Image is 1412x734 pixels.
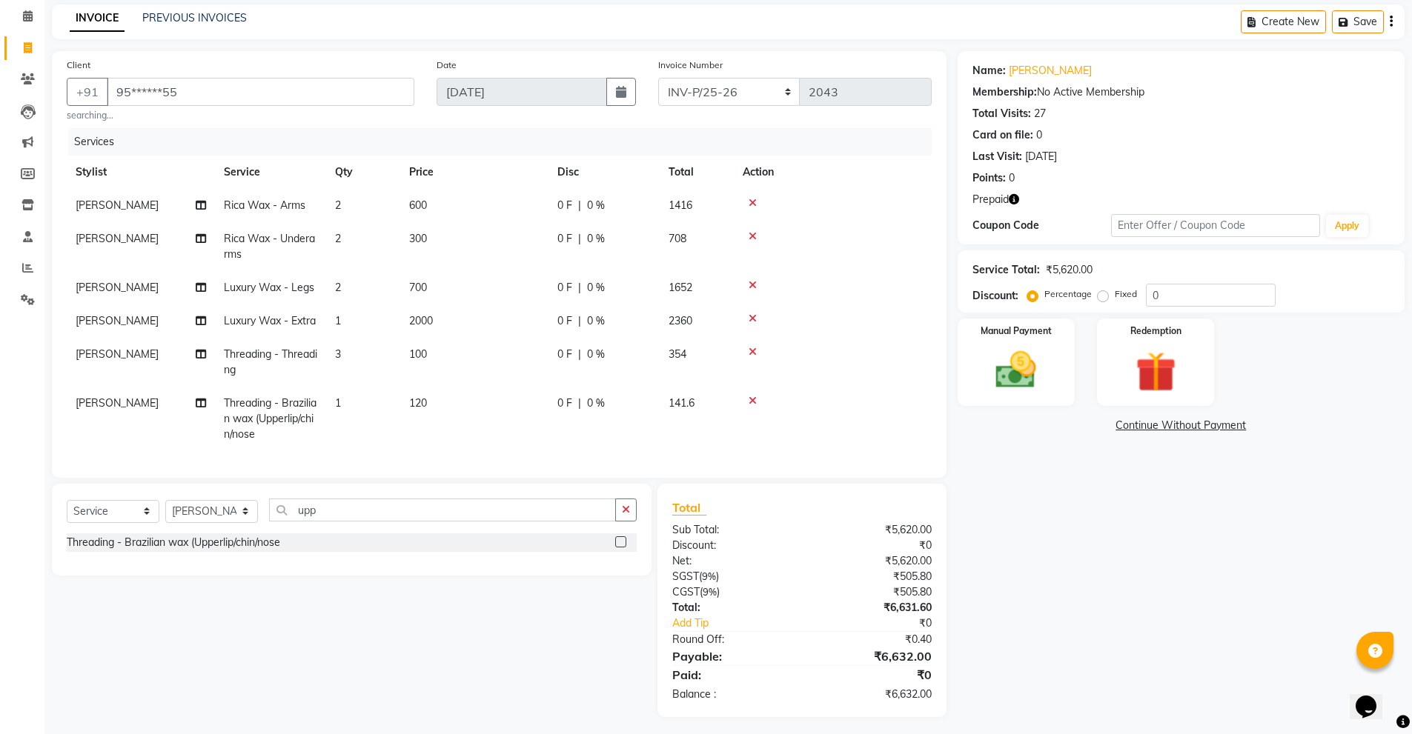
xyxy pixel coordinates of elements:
div: ( ) [661,584,802,600]
div: Discount: [661,538,802,553]
span: [PERSON_NAME] [76,281,159,294]
div: 27 [1034,106,1046,121]
div: Service Total: [972,262,1040,278]
div: ₹0 [802,538,943,553]
span: 0 F [557,347,572,362]
a: Add Tip [661,615,825,631]
div: Balance : [661,687,802,702]
label: Date [437,59,457,72]
a: PREVIOUS INVOICES [142,11,247,24]
span: Rica Wax - Underarms [224,232,315,261]
th: Stylist [67,156,215,189]
a: INVOICE [70,5,125,32]
span: 0 F [557,280,572,296]
span: Threading - Threading [224,347,317,376]
input: Enter Offer / Coupon Code [1111,214,1320,237]
div: ₹6,632.00 [802,687,943,702]
span: Total [672,500,706,516]
div: ₹505.80 [802,584,943,600]
span: 0 % [587,347,605,362]
div: Round Off: [661,632,802,647]
div: Last Visit: [972,149,1022,164]
span: 0 % [587,313,605,329]
span: Luxury Wax - Extra [224,314,316,327]
span: 2 [335,281,341,294]
div: ( ) [661,569,802,584]
span: 0 % [587,280,605,296]
span: 2360 [669,314,692,327]
label: Redemption [1130,324,1181,338]
span: 2 [335,198,341,212]
span: 9% [703,586,717,598]
span: | [578,347,581,362]
span: CGST [672,585,700,598]
iframe: chat widget [1350,675,1397,719]
img: _cash.svg [983,347,1049,393]
span: | [578,280,581,296]
span: 0 F [557,231,572,247]
a: Continue Without Payment [961,418,1402,433]
span: 100 [409,347,427,361]
button: +91 [67,78,108,106]
div: ₹6,632.00 [802,647,943,665]
th: Qty [326,156,400,189]
div: ₹0 [826,615,943,631]
div: 0 [1009,170,1015,186]
span: | [578,396,581,411]
span: 354 [669,347,686,361]
div: Total Visits: [972,106,1031,121]
span: 2000 [409,314,433,327]
span: [PERSON_NAME] [76,314,159,327]
span: 141.6 [669,396,695,410]
span: 1652 [669,281,692,294]
span: 1416 [669,198,692,212]
div: Services [68,128,943,156]
span: Prepaid [972,192,1009,207]
small: searching... [67,109,414,122]
span: SGST [672,570,699,583]
img: _gift.svg [1123,347,1189,397]
th: Action [734,156,932,189]
label: Invoice Number [658,59,723,72]
div: ₹5,620.00 [1046,262,1093,278]
span: Rica Wax - Arms [224,198,305,212]
span: 1 [335,314,341,327]
th: Service [215,156,326,189]
div: ₹505.80 [802,569,943,584]
span: 700 [409,281,427,294]
span: Threading - Brazilian wax (Upperlip/chin/nose [224,396,316,441]
div: Coupon Code [972,218,1112,233]
div: Sub Total: [661,522,802,538]
span: 9% [702,570,716,582]
span: 600 [409,198,427,212]
span: [PERSON_NAME] [76,232,159,245]
div: Paid: [661,666,802,684]
div: Discount: [972,288,1018,304]
span: 708 [669,232,686,245]
div: Total: [661,600,802,615]
span: 1 [335,396,341,410]
input: Search by Name/Mobile/Email/Code [107,78,414,106]
div: Name: [972,63,1006,79]
div: No Active Membership [972,84,1390,100]
span: 0 % [587,396,605,411]
label: Manual Payment [981,324,1052,338]
a: [PERSON_NAME] [1009,63,1092,79]
span: [PERSON_NAME] [76,347,159,361]
div: ₹5,620.00 [802,522,943,538]
div: Payable: [661,647,802,665]
div: ₹0 [802,666,943,684]
label: Client [67,59,90,72]
div: Card on file: [972,127,1033,143]
button: Create New [1241,10,1326,33]
label: Percentage [1044,287,1092,301]
th: Disc [548,156,660,189]
span: 0 % [587,231,605,247]
div: ₹6,631.60 [802,600,943,615]
div: Membership: [972,84,1037,100]
span: 300 [409,232,427,245]
span: 0 % [587,198,605,213]
span: [PERSON_NAME] [76,198,159,212]
div: [DATE] [1025,149,1057,164]
span: 2 [335,232,341,245]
